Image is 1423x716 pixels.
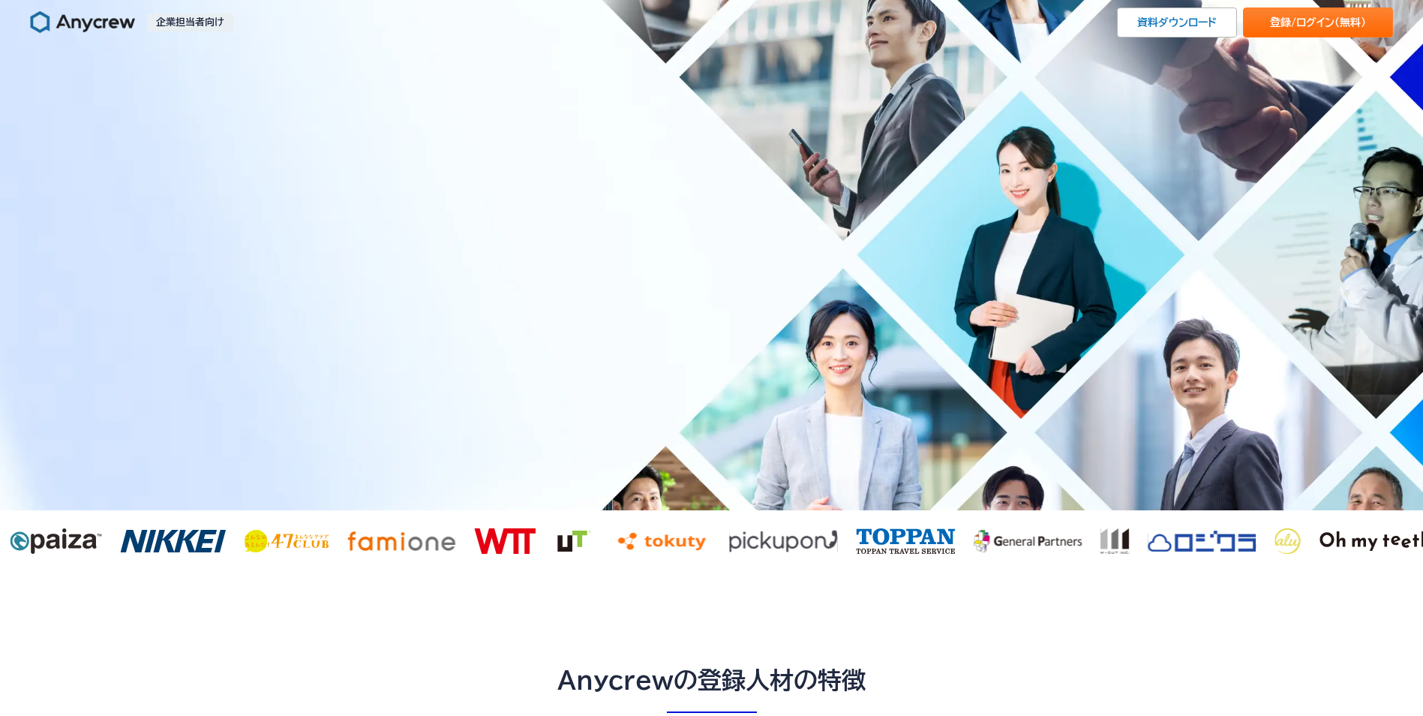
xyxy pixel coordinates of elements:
[1243,8,1393,38] a: 登録/ログイン（無料）
[1099,528,1128,554] img: ロジクラ
[119,530,225,552] img: nikkei
[473,528,534,554] img: wtt
[611,528,710,554] img: tokuty
[1273,528,1300,554] img: alu
[147,14,233,32] p: 企業担当者向け
[728,528,836,554] img: pickupon
[854,528,954,554] img: toppan
[1146,528,1255,554] img: General Partners
[243,530,328,552] img: 47club
[30,11,135,35] img: Anycrew
[346,528,455,554] img: famione
[552,528,593,554] img: ut
[1117,8,1237,38] a: 資料ダウンロード
[972,528,1081,554] img: m-out inc.
[1334,17,1366,28] span: （無料）
[8,528,101,554] img: paiza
